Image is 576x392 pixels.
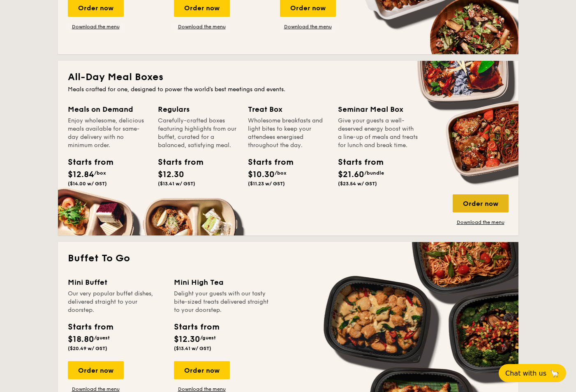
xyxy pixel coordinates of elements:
span: $21.60 [338,170,364,180]
div: Order now [68,361,124,379]
span: Chat with us [505,369,546,377]
div: Order now [174,361,230,379]
div: Starts from [338,156,375,168]
button: Chat with us🦙 [499,364,566,382]
div: Delight your guests with our tasty bite-sized treats delivered straight to your doorstep. [174,290,270,314]
span: /guest [94,335,110,341]
div: Carefully-crafted boxes featuring highlights from our buffet, curated for a balanced, satisfying ... [158,117,238,150]
div: Starts from [68,321,113,333]
span: $12.30 [174,334,200,344]
span: /box [275,170,287,176]
div: Meals crafted for one, designed to power the world's best meetings and events. [68,85,509,94]
span: /box [94,170,106,176]
div: Treat Box [248,104,328,115]
span: ($13.41 w/ GST) [174,346,211,351]
span: $18.80 [68,334,94,344]
span: ($20.49 w/ GST) [68,346,107,351]
div: Wholesome breakfasts and light bites to keep your attendees energised throughout the day. [248,117,328,150]
span: ($23.54 w/ GST) [338,181,377,187]
div: Mini Buffet [68,277,164,288]
span: ($11.23 w/ GST) [248,181,285,187]
div: Meals on Demand [68,104,148,115]
span: ($14.00 w/ GST) [68,181,107,187]
div: Regulars [158,104,238,115]
div: Starts from [174,321,219,333]
span: $12.30 [158,170,184,180]
span: /bundle [364,170,384,176]
span: $10.30 [248,170,275,180]
span: 🦙 [550,369,560,378]
div: Order now [453,194,509,212]
a: Download the menu [174,23,230,30]
div: Give your guests a well-deserved energy boost with a line-up of meals and treats for lunch and br... [338,117,418,150]
div: Our very popular buffet dishes, delivered straight to your doorstep. [68,290,164,314]
div: Enjoy wholesome, delicious meals available for same-day delivery with no minimum order. [68,117,148,150]
a: Download the menu [280,23,336,30]
div: Starts from [158,156,195,168]
h2: Buffet To Go [68,252,509,265]
div: Starts from [68,156,105,168]
a: Download the menu [453,219,509,226]
h2: All-Day Meal Boxes [68,71,509,84]
div: Starts from [248,156,285,168]
span: $12.84 [68,170,94,180]
a: Download the menu [68,23,124,30]
div: Seminar Meal Box [338,104,418,115]
span: ($13.41 w/ GST) [158,181,195,187]
div: Mini High Tea [174,277,270,288]
span: /guest [200,335,216,341]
